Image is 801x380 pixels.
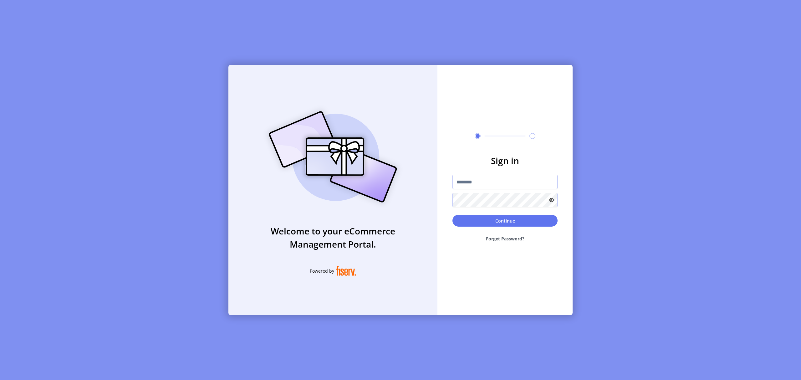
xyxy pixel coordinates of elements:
h3: Welcome to your eCommerce Management Portal. [228,224,437,251]
img: card_Illustration.svg [259,104,406,209]
h3: Sign in [452,154,558,167]
button: Continue [452,215,558,227]
span: Powered by [310,268,334,274]
button: Forget Password? [452,230,558,247]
